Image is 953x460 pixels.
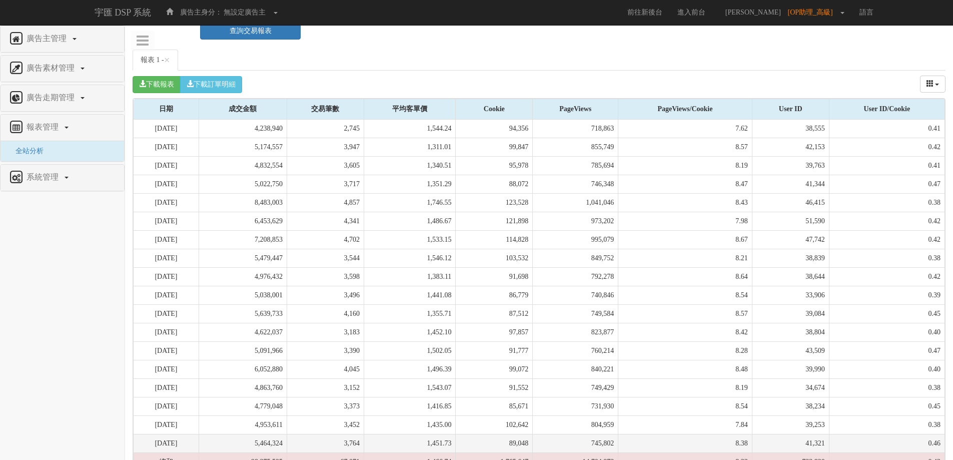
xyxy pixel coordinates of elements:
td: [DATE] [134,323,199,342]
td: 4,045 [287,360,364,379]
td: 5,479,447 [199,249,287,268]
td: 94,356 [456,120,533,138]
td: 123,528 [456,194,533,212]
td: 0.45 [829,305,944,323]
td: 0.40 [829,360,944,379]
a: 查詢交易報表 [200,23,301,40]
td: 1,340.51 [364,157,455,175]
td: [DATE] [134,231,199,249]
td: 1,351.29 [364,175,455,194]
td: 87,512 [456,305,533,323]
td: 8.19 [618,157,752,175]
td: 8.28 [618,342,752,360]
td: [DATE] [134,397,199,416]
td: 823,877 [533,323,618,342]
td: 8.64 [618,268,752,286]
td: [DATE] [134,194,199,212]
span: 廣告走期管理 [24,93,80,102]
td: 4,953,611 [199,416,287,434]
td: 8.21 [618,249,752,268]
td: 1,355.71 [364,305,455,323]
td: 792,278 [533,268,618,286]
td: 0.42 [829,212,944,231]
td: 8,483,003 [199,194,287,212]
button: Close [164,55,170,66]
td: 0.42 [829,231,944,249]
td: 855,749 [533,138,618,157]
td: 1,543.07 [364,379,455,397]
td: 51,590 [752,212,829,231]
td: 39,990 [752,360,829,379]
td: 0.38 [829,194,944,212]
td: 1,533.15 [364,231,455,249]
td: 8.42 [618,323,752,342]
span: 無設定廣告主 [224,9,266,16]
button: 下載報表 [133,76,181,93]
td: 46,415 [752,194,829,212]
td: 3,717 [287,175,364,194]
td: 38,234 [752,397,829,416]
button: 下載訂單明細 [180,76,242,93]
td: 3,390 [287,342,364,360]
td: 745,802 [533,434,618,453]
td: [DATE] [134,286,199,305]
td: 47,742 [752,231,829,249]
td: 38,804 [752,323,829,342]
div: 成交金額 [199,99,287,119]
td: 97,857 [456,323,533,342]
td: [DATE] [134,268,199,286]
td: [DATE] [134,138,199,157]
td: 7,208,853 [199,231,287,249]
td: 1,746.55 [364,194,455,212]
td: 0.38 [829,416,944,434]
td: 1,383.11 [364,268,455,286]
td: 114,828 [456,231,533,249]
td: 6,453,629 [199,212,287,231]
td: 38,839 [752,249,829,268]
td: [DATE] [134,360,199,379]
a: 報表管理 [8,120,117,136]
td: 0.42 [829,138,944,157]
td: 1,441.08 [364,286,455,305]
td: 0.47 [829,175,944,194]
td: 1,311.01 [364,138,455,157]
td: 103,532 [456,249,533,268]
span: 全站分析 [8,147,44,155]
a: 廣告素材管理 [8,61,117,77]
td: [DATE] [134,175,199,194]
div: 平均客單價 [364,99,455,119]
td: 38,555 [752,120,829,138]
td: [DATE] [134,305,199,323]
td: 8.57 [618,138,752,157]
td: 4,160 [287,305,364,323]
td: [DATE] [134,157,199,175]
td: 1,451.73 [364,434,455,453]
td: 0.38 [829,379,944,397]
span: 廣告素材管理 [24,64,80,72]
td: 99,847 [456,138,533,157]
td: 5,464,324 [199,434,287,453]
td: [DATE] [134,342,199,360]
div: User ID/Cookie [829,99,944,119]
td: 39,763 [752,157,829,175]
td: 38,644 [752,268,829,286]
td: 85,671 [456,397,533,416]
td: 0.46 [829,434,944,453]
td: 3,544 [287,249,364,268]
span: × [164,54,170,66]
span: [PERSON_NAME] [720,9,786,16]
td: 4,779,048 [199,397,287,416]
td: [DATE] [134,416,199,434]
td: 0.41 [829,120,944,138]
td: 804,959 [533,416,618,434]
td: 5,174,557 [199,138,287,157]
td: 0.39 [829,286,944,305]
td: 0.45 [829,397,944,416]
td: 4,976,432 [199,268,287,286]
td: 973,202 [533,212,618,231]
td: [DATE] [134,120,199,138]
a: 系統管理 [8,170,117,186]
div: Cookie [456,99,532,119]
td: 0.38 [829,249,944,268]
a: 廣告走期管理 [8,90,117,106]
